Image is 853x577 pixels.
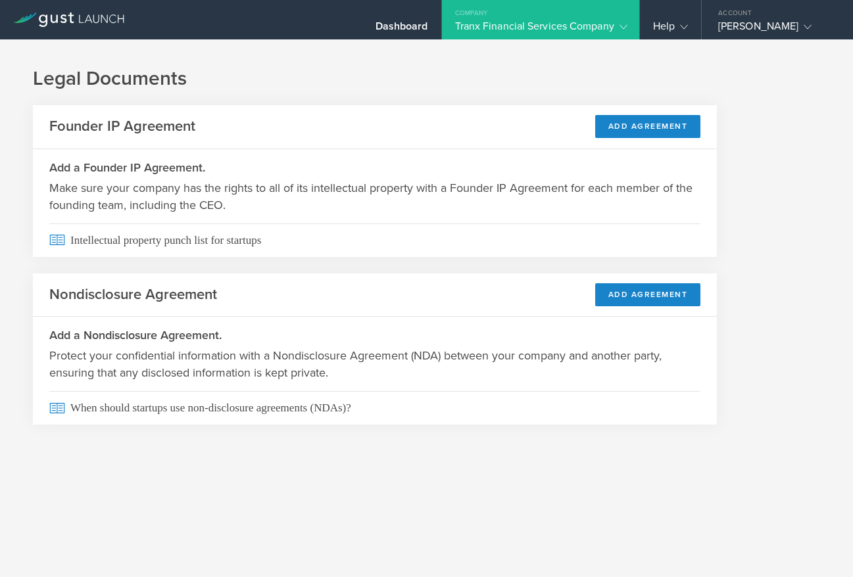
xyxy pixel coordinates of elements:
[595,115,701,138] button: Add Agreement
[718,20,830,39] div: [PERSON_NAME]
[49,327,700,344] h3: Add a Nondisclosure Agreement.
[787,514,853,577] iframe: Chat Widget
[595,283,701,306] button: Add Agreement
[49,117,195,136] h2: Founder IP Agreement
[33,66,820,92] h1: Legal Documents
[49,391,700,425] span: When should startups use non-disclosure agreements (NDAs)?
[33,223,717,257] a: Intellectual property punch list for startups
[49,285,217,304] h2: Nondisclosure Agreement
[49,347,700,381] p: Protect your confidential information with a Nondisclosure Agreement (NDA) between your company a...
[49,223,700,257] span: Intellectual property punch list for startups
[376,20,428,39] div: Dashboard
[49,159,700,176] h3: Add a Founder IP Agreement.
[33,391,717,425] a: When should startups use non-disclosure agreements (NDAs)?
[653,20,688,39] div: Help
[455,20,626,39] div: Tranx Financial Services Company
[49,179,700,214] p: Make sure your company has the rights to all of its intellectual property with a Founder IP Agree...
